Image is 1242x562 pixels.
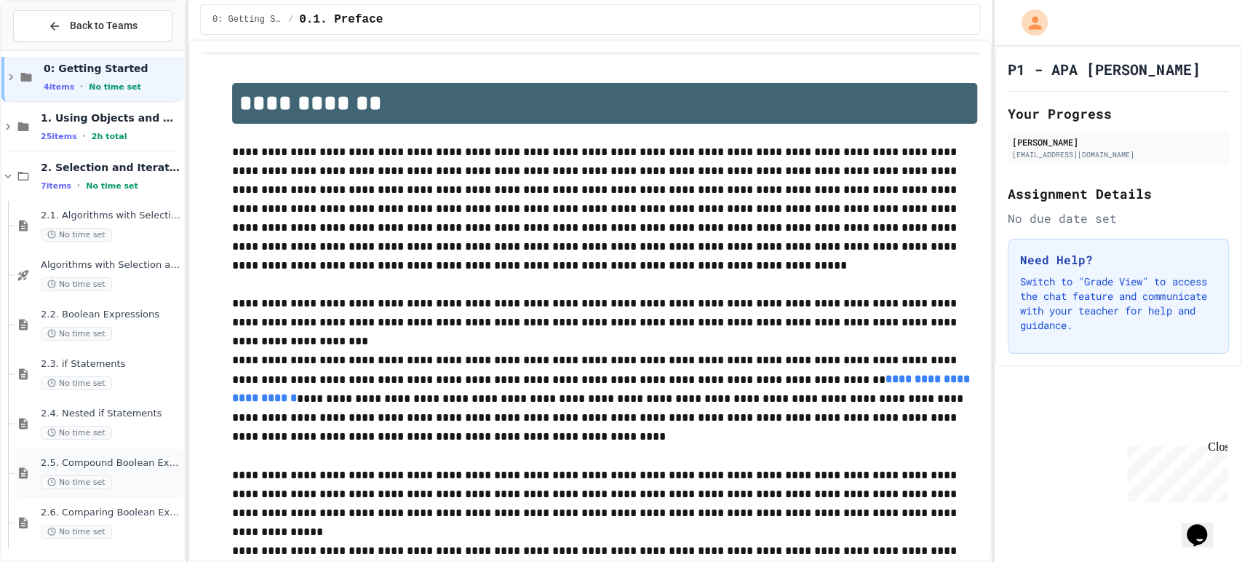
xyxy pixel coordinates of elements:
[41,161,181,174] span: 2. Selection and Iteration
[41,277,112,291] span: No time set
[1012,135,1225,149] div: [PERSON_NAME]
[86,181,138,191] span: No time set
[299,11,383,28] span: 0.1. Preface
[6,6,100,92] div: Chat with us now!Close
[1008,183,1229,204] h2: Assignment Details
[41,408,181,420] span: 2.4. Nested if Statements
[44,82,74,92] span: 4 items
[1008,59,1200,79] h1: P1 - APA [PERSON_NAME]
[77,180,80,191] span: •
[41,426,112,440] span: No time set
[13,10,172,41] button: Back to Teams
[70,18,138,33] span: Back to Teams
[1008,103,1229,124] h2: Your Progress
[1012,149,1225,160] div: [EMAIL_ADDRESS][DOMAIN_NAME]
[80,81,83,92] span: •
[83,130,86,142] span: •
[41,259,181,272] span: Algorithms with Selection and Repetition - Topic 2.1
[89,82,141,92] span: No time set
[41,327,112,341] span: No time set
[92,132,127,141] span: 2h total
[1006,6,1051,39] div: My Account
[41,228,112,242] span: No time set
[41,507,181,519] span: 2.6. Comparing Boolean Expressions ([PERSON_NAME] Laws)
[41,376,112,390] span: No time set
[41,358,181,371] span: 2.3. if Statements
[41,111,181,124] span: 1. Using Objects and Methods
[1121,440,1227,502] iframe: chat widget
[1008,210,1229,227] div: No due date set
[41,132,77,141] span: 25 items
[1181,504,1227,547] iframe: chat widget
[41,210,181,222] span: 2.1. Algorithms with Selection and Repetition
[41,525,112,539] span: No time set
[288,14,293,25] span: /
[41,475,112,489] span: No time set
[212,14,282,25] span: 0: Getting Started
[41,457,181,470] span: 2.5. Compound Boolean Expressions
[41,309,181,321] span: 2.2. Boolean Expressions
[1020,251,1217,269] h3: Need Help?
[41,181,71,191] span: 7 items
[1020,274,1217,333] p: Switch to "Grade View" to access the chat feature and communicate with your teacher for help and ...
[44,62,181,75] span: 0: Getting Started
